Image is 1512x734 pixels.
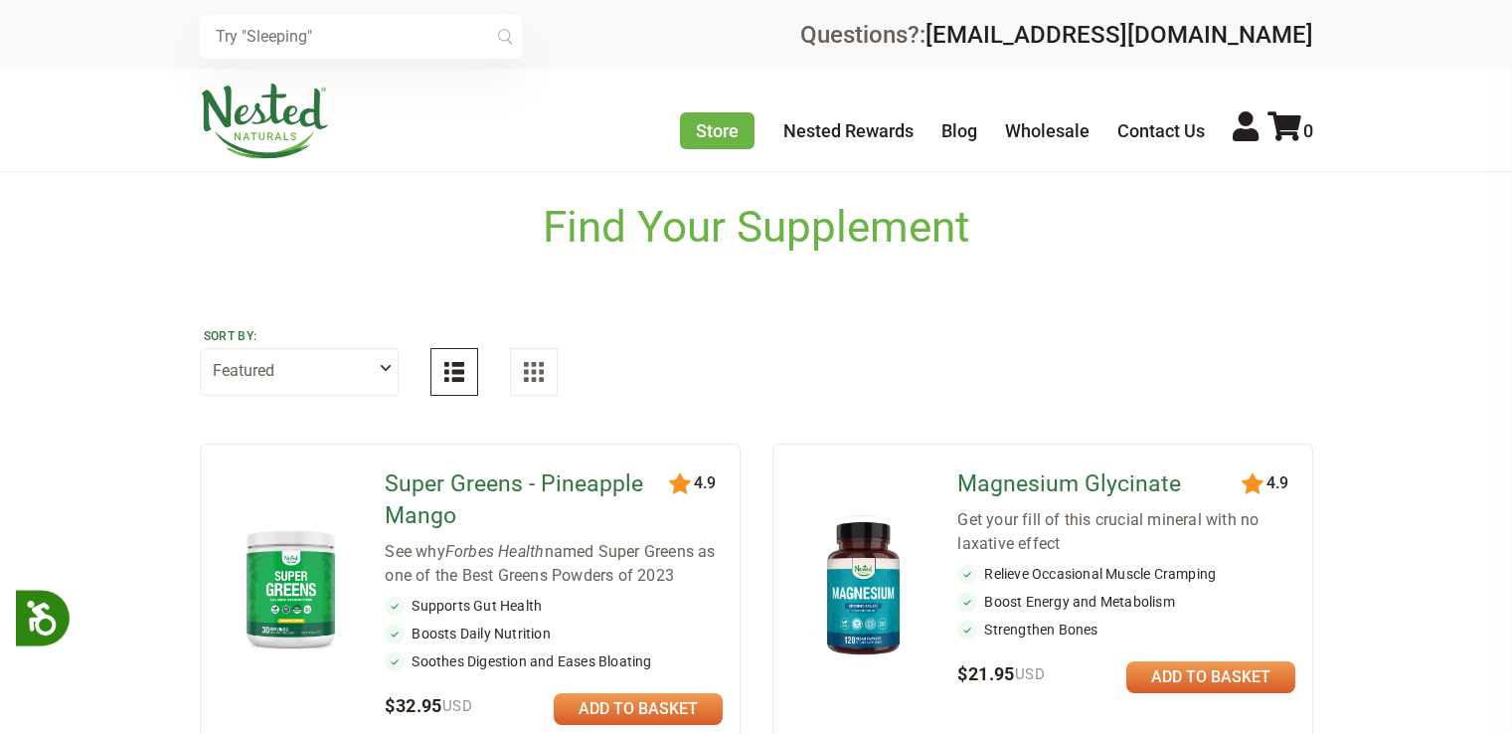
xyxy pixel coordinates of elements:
[957,663,1045,684] span: $21.95
[524,362,544,382] img: Grid
[204,328,395,344] label: Sort by:
[543,202,969,253] h1: Find Your Supplement
[783,120,914,141] a: Nested Rewards
[200,84,329,159] img: Nested Naturals
[385,468,672,532] a: Super Greens - Pineapple Mango
[957,468,1245,500] a: Magnesium Glycinate
[800,23,1313,47] div: Questions?:
[233,521,349,655] img: Super Greens - Pineapple Mango
[385,624,723,643] li: Boosts Daily Nutrition
[445,542,545,561] em: Forbes Health
[444,362,464,382] img: List
[957,620,1295,640] li: Strengthen Bones
[385,651,723,671] li: Soothes Digestion and Eases Bloating
[442,697,472,715] span: USD
[1303,120,1313,141] span: 0
[1005,120,1090,141] a: Wholesale
[925,21,1313,49] a: [EMAIL_ADDRESS][DOMAIN_NAME]
[805,512,922,664] img: Magnesium Glycinate
[385,695,472,716] span: $32.95
[1015,665,1045,683] span: USD
[680,112,755,149] a: Store
[385,540,723,588] div: See why named Super Greens as one of the Best Greens Powders of 2023
[957,564,1295,584] li: Relieve Occasional Muscle Cramping
[1117,120,1205,141] a: Contact Us
[200,15,522,59] input: Try "Sleeping"
[941,120,977,141] a: Blog
[957,508,1295,556] div: Get your fill of this crucial mineral with no laxative effect
[385,596,723,616] li: Supports Gut Health
[1267,120,1313,141] a: 0
[957,592,1295,612] li: Boost Energy and Metabolism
